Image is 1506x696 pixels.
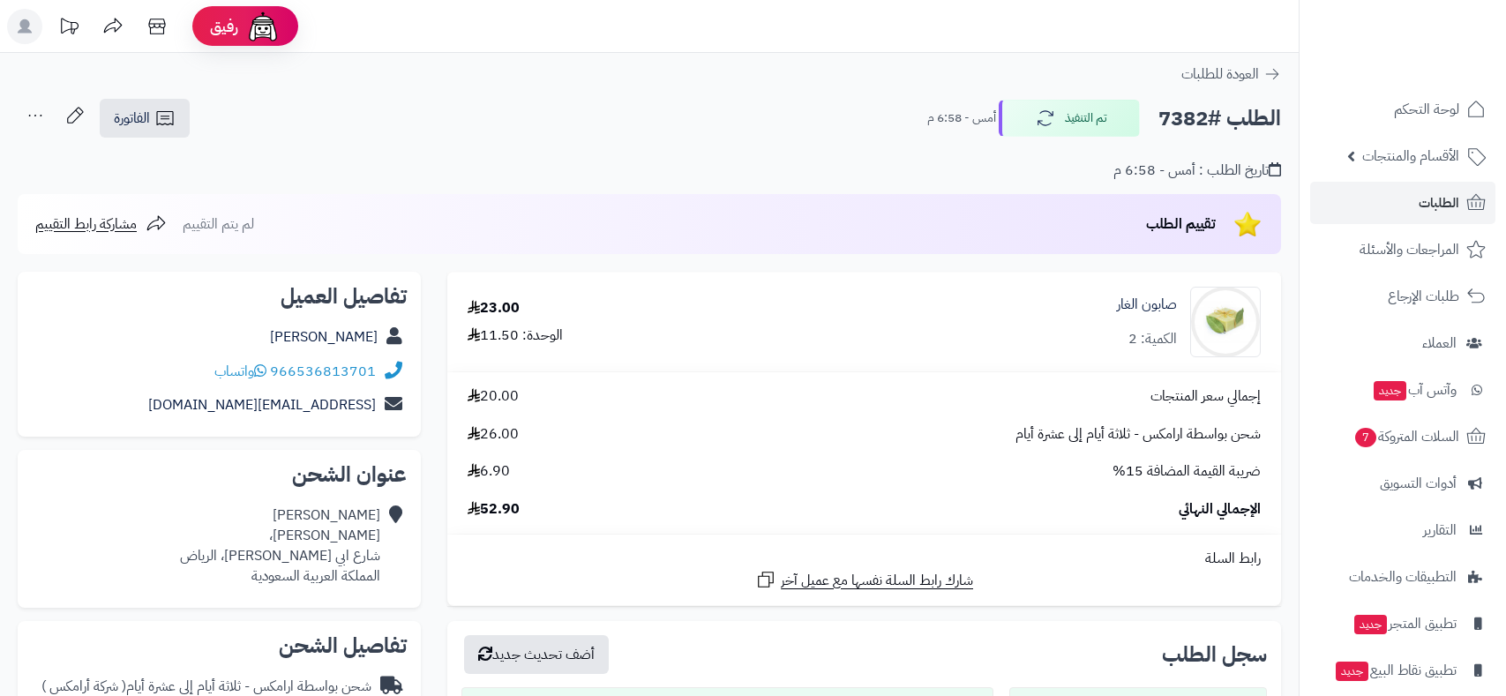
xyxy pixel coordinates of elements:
[1388,284,1459,309] span: طلبات الإرجاع
[1310,602,1495,645] a: تطبيق المتجرجديد
[464,635,609,674] button: أضف تحديث جديد
[1362,144,1459,168] span: الأقسام والمنتجات
[47,9,91,49] a: تحديثات المنصة
[1310,369,1495,411] a: وآتس آبجديد
[1422,331,1457,355] span: العملاء
[1310,509,1495,551] a: التقارير
[468,424,519,445] span: 26.00
[1179,499,1261,520] span: الإجمالي النهائي
[1310,275,1495,318] a: طلبات الإرجاع
[781,571,973,591] span: شارك رابط السلة نفسها مع عميل آخر
[468,386,519,407] span: 20.00
[1162,644,1267,665] h3: سجل الطلب
[468,499,520,520] span: 52.90
[1334,658,1457,683] span: تطبيق نقاط البيع
[1380,471,1457,496] span: أدوات التسويق
[999,100,1140,137] button: تم التنفيذ
[1015,424,1261,445] span: شحن بواسطة ارامكس - ثلاثة أيام إلى عشرة أيام
[1310,182,1495,224] a: الطلبات
[468,326,563,346] div: الوحدة: 11.50
[1353,424,1459,449] span: السلات المتروكة
[1191,287,1260,357] img: 3542c1bc28180b038d88795889ee75be13e-90x90.jpg
[35,213,167,235] a: مشاركة رابط التقييم
[1113,161,1281,181] div: تاريخ الطلب : أمس - 6:58 م
[1310,322,1495,364] a: العملاء
[1372,378,1457,402] span: وآتس آب
[1423,518,1457,543] span: التقارير
[180,505,380,586] div: [PERSON_NAME] [PERSON_NAME]، شارع ابي [PERSON_NAME]، الرياض المملكة العربية السعودية
[114,108,150,129] span: الفاتورة
[1310,228,1495,271] a: المراجعات والأسئلة
[1117,295,1177,315] a: صابون الغار
[1394,97,1459,122] span: لوحة التحكم
[1386,13,1489,50] img: logo-2.png
[1310,462,1495,505] a: أدوات التسويق
[1181,64,1281,85] a: العودة للطلبات
[245,9,281,44] img: ai-face.png
[1374,381,1406,400] span: جديد
[1181,64,1259,85] span: العودة للطلبات
[270,361,376,382] a: 966536813701
[1146,213,1216,235] span: تقييم الطلب
[1150,386,1261,407] span: إجمالي سعر المنتجات
[468,298,520,318] div: 23.00
[1355,428,1376,447] span: 7
[32,464,407,485] h2: عنوان الشحن
[1360,237,1459,262] span: المراجعات والأسئلة
[1310,649,1495,692] a: تطبيق نقاط البيعجديد
[100,99,190,138] a: الفاتورة
[468,461,510,482] span: 6.90
[35,213,137,235] span: مشاركة رابط التقييم
[1310,88,1495,131] a: لوحة التحكم
[1158,101,1281,137] h2: الطلب #7382
[1128,329,1177,349] div: الكمية: 2
[1336,662,1368,681] span: جديد
[1310,556,1495,598] a: التطبيقات والخدمات
[1310,415,1495,458] a: السلات المتروكة7
[1352,611,1457,636] span: تطبيق المتجر
[32,286,407,307] h2: تفاصيل العميل
[214,361,266,382] a: واتساب
[1354,615,1387,634] span: جديد
[1113,461,1261,482] span: ضريبة القيمة المضافة 15%
[148,394,376,415] a: [EMAIL_ADDRESS][DOMAIN_NAME]
[1349,565,1457,589] span: التطبيقات والخدمات
[270,326,378,348] a: [PERSON_NAME]
[755,569,973,591] a: شارك رابط السلة نفسها مع عميل آخر
[210,16,238,37] span: رفيق
[927,109,996,127] small: أمس - 6:58 م
[183,213,254,235] span: لم يتم التقييم
[32,635,407,656] h2: تفاصيل الشحن
[1419,191,1459,215] span: الطلبات
[454,549,1274,569] div: رابط السلة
